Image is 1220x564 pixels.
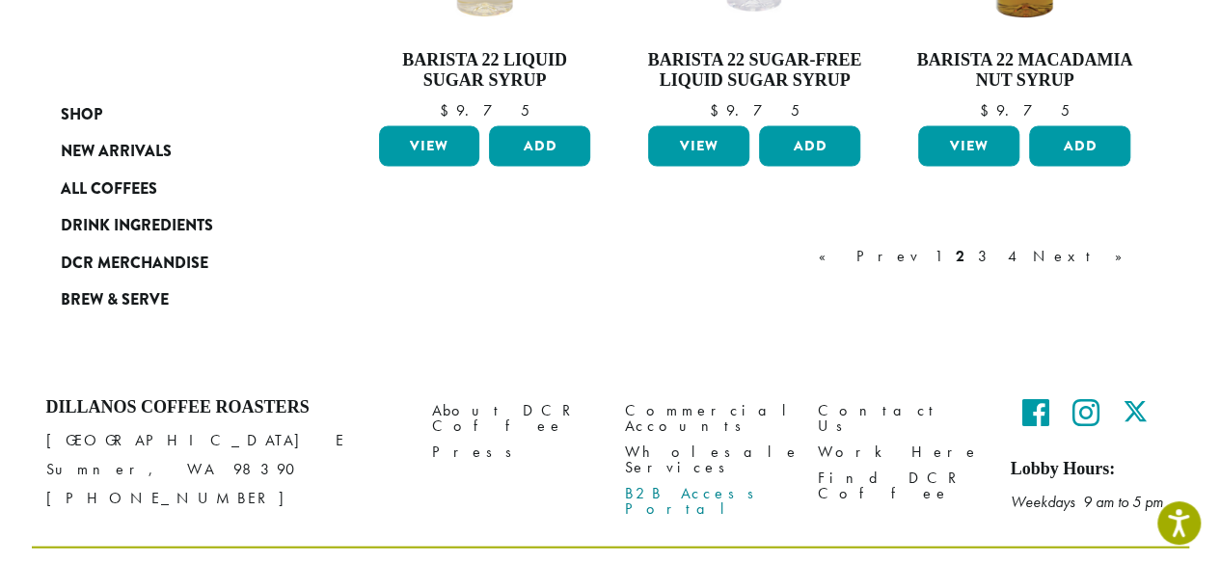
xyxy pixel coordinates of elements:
bdi: 9.75 [980,100,1070,121]
a: Press [432,439,596,465]
a: 4 [1004,245,1023,268]
a: Wholesale Services [625,439,789,480]
button: Add [1029,126,1130,167]
a: Brew & Serve [61,282,292,318]
a: Commercial Accounts [625,397,789,439]
a: 2 [952,245,968,268]
span: Shop [61,103,102,127]
span: $ [710,100,726,121]
a: All Coffees [61,171,292,207]
p: [GEOGRAPHIC_DATA] E Sumner, WA 98390 [PHONE_NUMBER] [46,426,403,513]
a: « Prev [815,245,925,268]
a: Next » [1029,245,1140,268]
h4: Barista 22 Liquid Sugar Syrup [374,50,596,92]
span: Brew & Serve [61,288,169,312]
span: DCR Merchandise [61,252,208,276]
span: Drink Ingredients [61,214,213,238]
a: B2B Access Portal [625,480,789,522]
em: Weekdays 9 am to 5 pm [1011,492,1163,512]
a: View [648,126,749,167]
h4: Barista 22 Sugar-Free Liquid Sugar Syrup [643,50,865,92]
a: Shop [61,96,292,133]
a: View [379,126,480,167]
span: All Coffees [61,177,157,201]
a: Contact Us [818,397,982,439]
a: About DCR Coffee [432,397,596,439]
a: View [918,126,1019,167]
a: 3 [974,245,998,268]
a: DCR Merchandise [61,244,292,281]
bdi: 9.75 [440,100,529,121]
a: Work Here [818,439,982,465]
button: Add [489,126,590,167]
a: New Arrivals [61,133,292,170]
a: Drink Ingredients [61,207,292,244]
bdi: 9.75 [710,100,800,121]
span: $ [440,100,456,121]
h5: Lobby Hours: [1011,459,1175,480]
button: Add [759,126,860,167]
h4: Dillanos Coffee Roasters [46,397,403,418]
a: 1 [931,245,946,268]
h4: Barista 22 Macadamia Nut Syrup [913,50,1135,92]
span: New Arrivals [61,140,172,164]
span: $ [980,100,996,121]
a: Find DCR Coffee [818,465,982,506]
